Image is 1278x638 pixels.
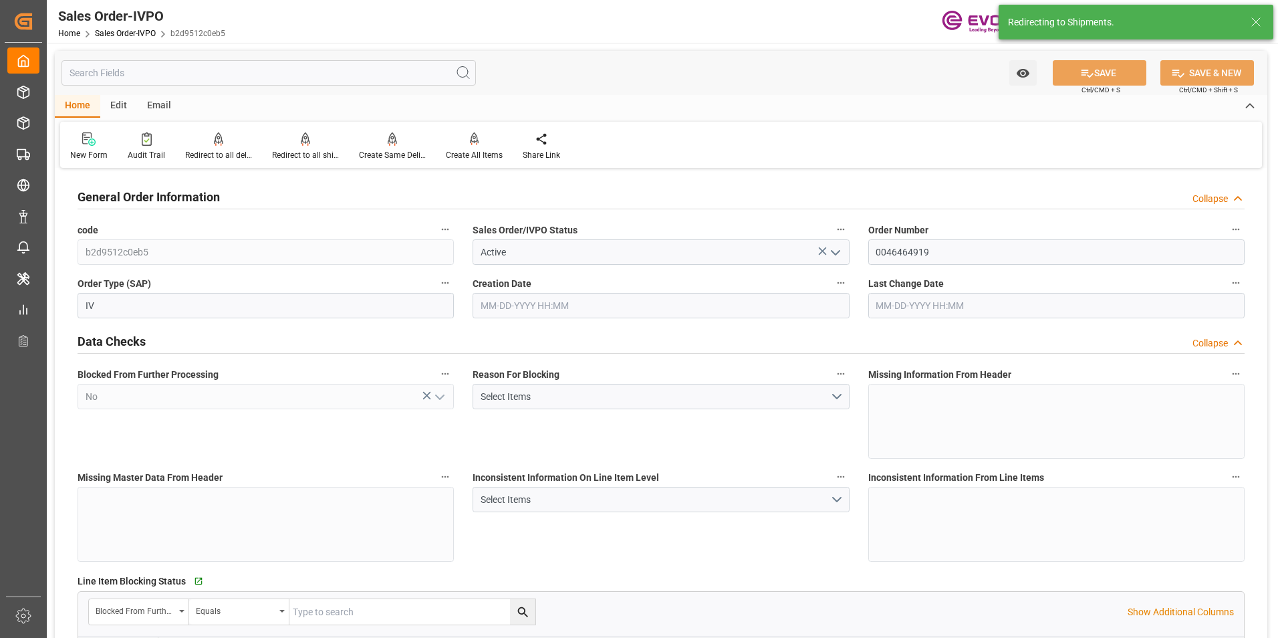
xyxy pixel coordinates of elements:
[189,599,289,625] button: open menu
[832,365,850,383] button: Reason For Blocking
[89,599,189,625] button: open menu
[1227,274,1245,292] button: Last Change Date
[832,468,850,486] button: Inconsistent Information On Line Item Level
[868,223,928,237] span: Order Number
[1192,192,1228,206] div: Collapse
[58,29,80,38] a: Home
[510,599,535,625] button: search button
[1227,365,1245,383] button: Missing Information From Header
[832,274,850,292] button: Creation Date
[95,29,156,38] a: Sales Order-IVPO
[196,602,275,617] div: Equals
[429,387,449,407] button: open menu
[436,274,454,292] button: Order Type (SAP)
[1081,85,1120,95] span: Ctrl/CMD + S
[868,293,1245,318] input: MM-DD-YYYY HH:MM
[473,293,849,318] input: MM-DD-YYYY HH:MM
[446,149,503,161] div: Create All Items
[942,10,1029,33] img: Evonik-brand-mark-Deep-Purple-RGB.jpeg_1700498283.jpeg
[473,223,578,237] span: Sales Order/IVPO Status
[1179,85,1238,95] span: Ctrl/CMD + Shift + S
[473,368,559,382] span: Reason For Blocking
[436,221,454,238] button: code
[473,277,531,291] span: Creation Date
[78,223,98,237] span: code
[78,188,220,206] h2: General Order Information
[78,574,186,589] span: Line Item Blocking Status
[289,599,535,625] input: Type to search
[868,471,1044,485] span: Inconsistent Information From Line Items
[868,277,944,291] span: Last Change Date
[1160,60,1254,86] button: SAVE & NEW
[436,468,454,486] button: Missing Master Data From Header
[78,368,219,382] span: Blocked From Further Processing
[1008,15,1238,29] div: Redirecting to Shipments.
[1053,60,1146,86] button: SAVE
[473,384,849,409] button: open menu
[473,471,659,485] span: Inconsistent Information On Line Item Level
[1227,468,1245,486] button: Inconsistent Information From Line Items
[96,602,174,617] div: Blocked From Further Processing
[78,471,223,485] span: Missing Master Data From Header
[61,60,476,86] input: Search Fields
[185,149,252,161] div: Redirect to all deliveries
[359,149,426,161] div: Create Same Delivery Date
[70,149,108,161] div: New Form
[100,95,137,118] div: Edit
[832,221,850,238] button: Sales Order/IVPO Status
[1128,605,1234,619] p: Show Additional Columns
[523,149,560,161] div: Share Link
[1009,60,1037,86] button: open menu
[58,6,225,26] div: Sales Order-IVPO
[78,277,151,291] span: Order Type (SAP)
[824,242,844,263] button: open menu
[473,487,849,512] button: open menu
[481,493,830,507] div: Select Items
[436,365,454,383] button: Blocked From Further Processing
[128,149,165,161] div: Audit Trail
[272,149,339,161] div: Redirect to all shipments
[481,390,830,404] div: Select Items
[78,332,146,350] h2: Data Checks
[1227,221,1245,238] button: Order Number
[55,95,100,118] div: Home
[137,95,181,118] div: Email
[868,368,1011,382] span: Missing Information From Header
[1192,336,1228,350] div: Collapse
